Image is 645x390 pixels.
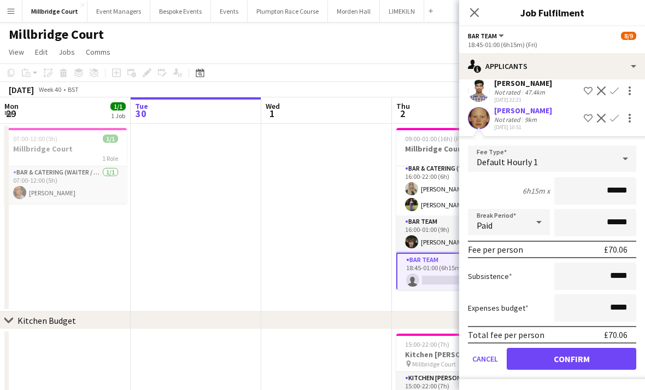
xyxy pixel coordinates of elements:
span: Bar Team [468,32,497,40]
h1: Millbridge Court [9,26,104,43]
div: Not rated [494,115,523,124]
div: [PERSON_NAME] [494,106,552,115]
span: Paid [477,220,492,231]
span: 1/1 [110,102,126,110]
div: [DATE] 22:23 [494,96,552,103]
div: 47.4km [523,88,547,96]
span: 09:00-01:00 (16h) (Fri) [405,135,465,143]
div: Applicants [459,53,645,79]
button: Morden Hall [328,1,380,22]
span: 15:00-22:00 (7h) [405,340,449,348]
span: Mon [4,101,19,111]
div: Not rated [494,88,523,96]
button: LIMEKILN [380,1,424,22]
span: 1/1 [103,135,118,143]
div: BST [68,85,79,94]
div: Total fee per person [468,329,544,340]
button: Events [211,1,248,22]
div: £70.06 [604,329,628,340]
button: Bar Team [468,32,506,40]
span: 29 [3,107,19,120]
div: Kitchen Budget [17,315,76,326]
div: 1 Job [111,112,125,120]
span: Edit [35,47,48,57]
button: Millbridge Court [22,1,87,22]
a: Comms [81,45,115,59]
app-card-role: Bar Team1/116:00-01:00 (9h)[PERSON_NAME] [396,216,519,253]
app-card-role: Bar Team2A0/118:45-01:00 (6h15m) [396,253,519,292]
div: 9km [523,115,539,124]
div: [DATE] [9,84,34,95]
div: [DATE] 10:51 [494,124,552,131]
h3: Millbridge Court [4,144,127,154]
app-job-card: 09:00-01:00 (16h) (Fri)8/9Millbridge Court6 Roles[PERSON_NAME][PERSON_NAME]Bar & Catering (Waiter... [396,128,519,290]
span: Comms [86,47,110,57]
button: Plumpton Race Course [248,1,328,22]
div: 6h15m x [523,186,550,196]
span: Wed [266,101,280,111]
span: 2 [395,107,410,120]
a: View [4,45,28,59]
span: 8/9 [621,32,636,40]
span: Jobs [58,47,75,57]
span: View [9,47,24,57]
span: 1 [264,107,280,120]
button: Confirm [507,348,636,370]
h3: Millbridge Court [396,144,519,154]
app-card-role: Bar & Catering (Waiter / waitress)2/216:00-22:00 (6h)[PERSON_NAME][PERSON_NAME] [396,162,519,216]
span: Default Hourly 1 [477,156,538,167]
span: 30 [133,107,148,120]
app-job-card: 07:00-12:00 (5h)1/1Millbridge Court1 RoleBar & Catering (Waiter / waitress)1/107:00-12:00 (5h)[PE... [4,128,127,203]
label: Subsistence [468,271,512,281]
span: 07:00-12:00 (5h) [13,135,57,143]
a: Jobs [54,45,79,59]
span: 1 Role [102,154,118,162]
span: Tue [135,101,148,111]
app-card-role: Bar & Catering (Waiter / waitress)1/107:00-12:00 (5h)[PERSON_NAME] [4,166,127,203]
div: [PERSON_NAME] [494,78,552,88]
label: Expenses budget [468,303,529,313]
h3: Kitchen [PERSON_NAME] [396,350,519,359]
span: Week 40 [36,85,63,94]
div: £70.06 [604,244,628,255]
a: Edit [31,45,52,59]
div: 18:45-01:00 (6h15m) (Fri) [468,40,636,49]
div: Fee per person [468,244,523,255]
span: Millbridge Court [412,360,456,368]
h3: Job Fulfilment [459,5,645,20]
button: Cancel [468,348,502,370]
button: Bespoke Events [150,1,211,22]
span: Thu [396,101,410,111]
button: Event Managers [87,1,150,22]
